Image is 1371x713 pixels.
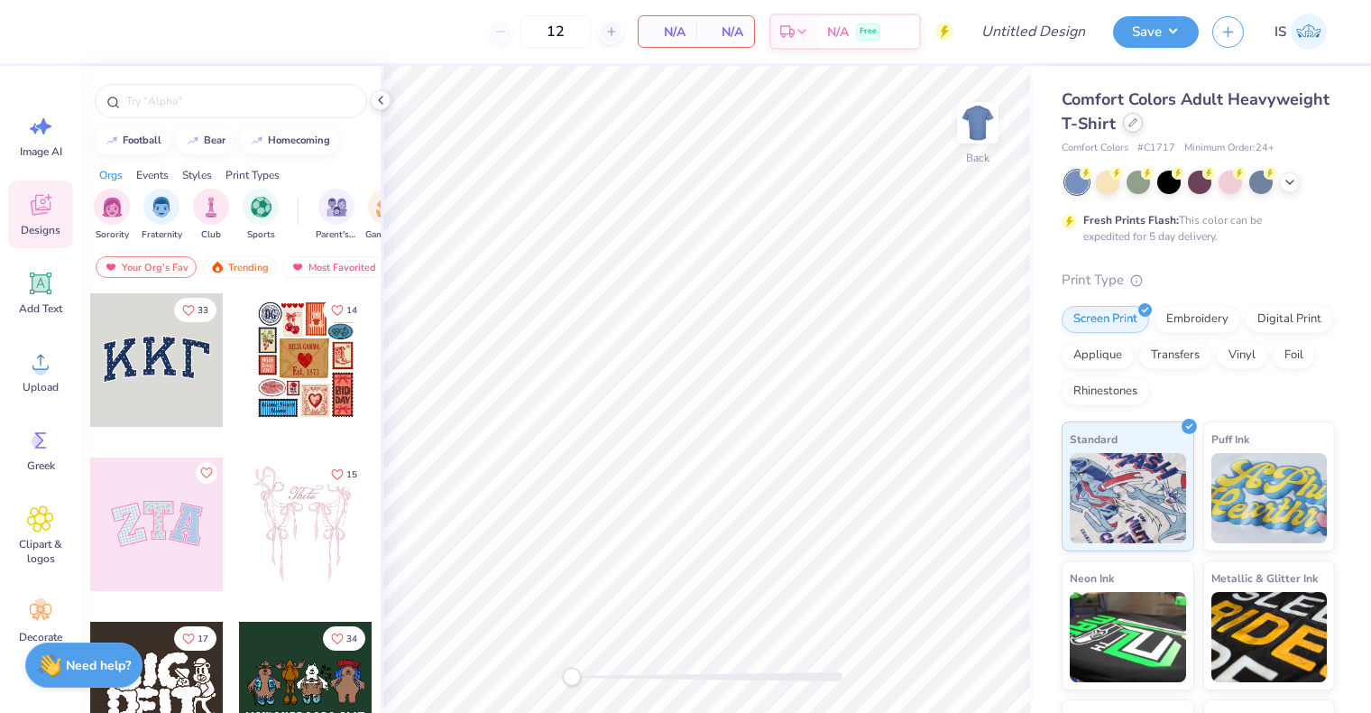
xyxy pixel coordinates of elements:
[105,135,119,146] img: trend_line.gif
[193,189,229,242] button: filter button
[11,537,70,566] span: Clipart & logos
[376,197,397,218] img: Game Day Image
[251,197,271,218] img: Sports Image
[1184,141,1274,156] span: Minimum Order: 24 +
[649,23,685,42] span: N/A
[1083,213,1179,227] strong: Fresh Prints Flash:
[960,105,996,141] img: Back
[323,462,365,486] button: Like
[1070,592,1186,682] img: Neon Ink
[316,189,357,242] div: filter for Parent's Weekend
[1211,453,1328,543] img: Puff Ink
[23,380,59,394] span: Upload
[96,256,197,278] div: Your Org's Fav
[27,458,55,473] span: Greek
[346,306,357,315] span: 14
[1211,430,1249,449] span: Puff Ink
[827,23,849,42] span: N/A
[136,167,169,183] div: Events
[1062,141,1128,156] span: Comfort Colors
[152,197,171,218] img: Fraternity Image
[176,127,234,154] button: bear
[563,668,581,686] div: Accessibility label
[240,127,338,154] button: homecoming
[1062,306,1149,333] div: Screen Print
[268,135,330,145] div: homecoming
[94,189,130,242] button: filter button
[1217,342,1267,369] div: Vinyl
[104,261,118,273] img: most_fav.gif
[1070,430,1118,449] span: Standard
[346,470,357,479] span: 15
[96,228,129,242] span: Sorority
[1274,22,1286,42] span: IS
[225,167,280,183] div: Print Types
[1155,306,1240,333] div: Embroidery
[174,626,216,651] button: Like
[1266,14,1335,50] a: IS
[323,298,365,322] button: Like
[19,301,62,316] span: Add Text
[198,306,208,315] span: 33
[174,298,216,322] button: Like
[142,189,182,242] button: filter button
[204,135,225,145] div: bear
[1070,569,1114,588] span: Neon Ink
[365,228,407,242] span: Game Day
[1062,378,1149,405] div: Rhinestones
[123,135,161,145] div: football
[1211,569,1318,588] span: Metallic & Glitter Ink
[94,189,130,242] div: filter for Sorority
[95,127,170,154] button: football
[201,228,221,242] span: Club
[186,135,200,146] img: trend_line.gif
[210,261,225,273] img: trending.gif
[201,197,221,218] img: Club Image
[202,256,277,278] div: Trending
[198,634,208,644] span: 17
[966,150,989,166] div: Back
[1139,342,1211,369] div: Transfers
[1062,342,1134,369] div: Applique
[1062,270,1335,291] div: Print Type
[316,189,357,242] button: filter button
[707,23,743,42] span: N/A
[247,228,275,242] span: Sports
[1137,141,1175,156] span: # C1717
[19,630,62,644] span: Decorate
[346,634,357,644] span: 34
[520,15,591,48] input: – –
[196,462,217,484] button: Like
[1062,88,1330,134] span: Comfort Colors Adult Heavyweight T-Shirt
[124,92,355,110] input: Try "Alpha"
[365,189,407,242] button: filter button
[1211,592,1328,682] img: Metallic & Glitter Ink
[193,189,229,242] div: filter for Club
[20,144,62,159] span: Image AI
[1113,16,1199,48] button: Save
[316,228,357,242] span: Parent's Weekend
[1083,212,1305,245] div: This color can be expedited for 5 day delivery.
[290,261,305,273] img: most_fav.gif
[243,189,279,242] button: filter button
[21,223,60,237] span: Designs
[967,14,1100,50] input: Untitled Design
[327,197,347,218] img: Parent's Weekend Image
[142,228,182,242] span: Fraternity
[66,657,131,674] strong: Need help?
[860,25,877,38] span: Free
[1070,453,1186,543] img: Standard
[1246,306,1333,333] div: Digital Print
[1273,342,1315,369] div: Foil
[250,135,264,146] img: trend_line.gif
[323,626,365,651] button: Like
[102,197,123,218] img: Sorority Image
[142,189,182,242] div: filter for Fraternity
[182,167,212,183] div: Styles
[99,167,123,183] div: Orgs
[243,189,279,242] div: filter for Sports
[282,256,384,278] div: Most Favorited
[365,189,407,242] div: filter for Game Day
[1291,14,1327,50] img: Ishnaa Sachdev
